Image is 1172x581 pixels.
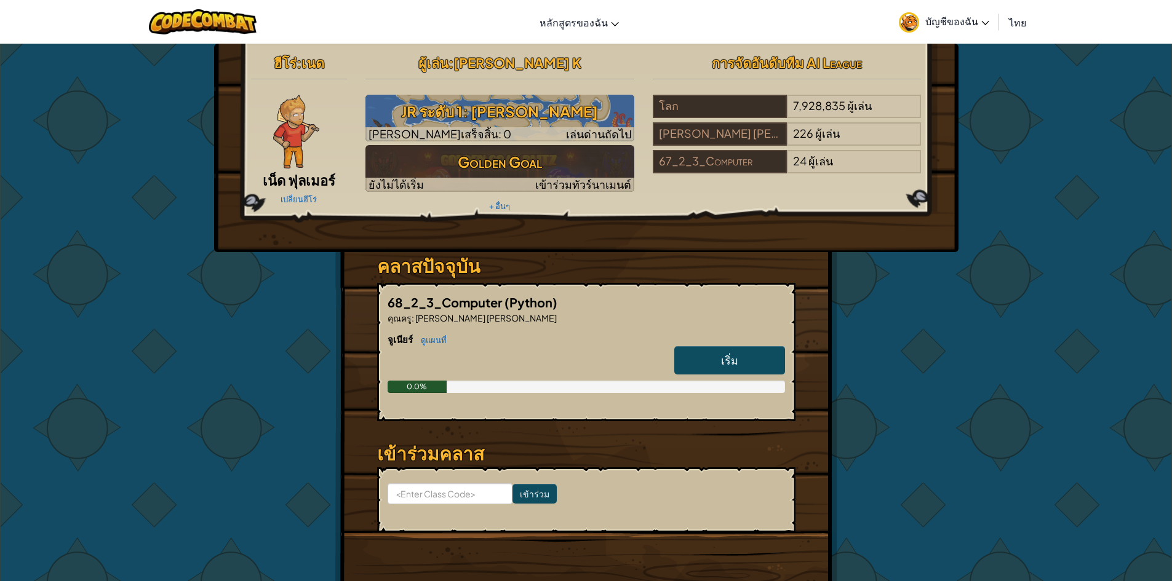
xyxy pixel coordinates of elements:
[653,134,922,148] a: [PERSON_NAME] [PERSON_NAME]226ผู้เล่น
[533,6,625,39] a: หลักสูตรของฉัน
[653,122,787,146] div: [PERSON_NAME] [PERSON_NAME]
[388,333,415,345] span: จูเนียร์
[412,312,414,323] span: :
[388,294,504,310] span: 68_2_3_Computer
[365,145,634,192] img: Golden Goal
[418,54,448,71] span: ผู้เล่น
[540,16,608,29] span: หลักสูตรของฉัน
[388,312,412,323] span: คุณครู
[388,381,447,393] div: 0.0%
[263,172,335,189] span: เน็ด ฟุลเมอร์
[566,127,631,141] span: เล่นด่านถัดไป
[899,12,919,33] img: avatar
[512,484,557,504] input: เข้าร่วม
[365,98,634,125] h3: JR ระดับ 1: [PERSON_NAME]
[365,145,634,192] a: Golden Goalยังไม่ได้เริ่มเข้าร่วมทัวร์นาเมนต์
[365,95,634,141] a: เล่นด่านถัดไป
[489,201,510,211] a: + อื่นๆ
[721,353,738,367] span: เริ่ม
[653,162,922,176] a: 67_2_3_Computer24ผู้เล่น
[388,483,512,504] input: <Enter Class Code>
[712,54,862,71] span: การจัดอันดับทีม AI League
[365,95,634,141] img: JR ระดับ 1: อัญมณี
[274,54,297,71] span: ฮีโร่
[653,106,922,121] a: โลก7,928,835ผู้เล่น
[365,148,634,176] h3: Golden Goal
[808,154,833,168] span: ผู้เล่น
[1003,6,1032,39] a: ไทย
[415,335,447,345] a: ดูแผนที่
[793,154,807,168] span: 24
[369,127,511,141] span: [PERSON_NAME]เสร็จสิ้น: 0
[273,95,319,168] img: Ned-Fulmer-Pose.png
[653,150,787,173] div: 67_2_3_Computer
[1009,16,1026,29] span: ไทย
[815,126,840,140] span: ผู้เล่น
[377,440,795,467] h3: เข้าร่วมคลาส
[925,15,989,28] span: บัญชีของฉัน
[281,194,317,204] a: เปลี่ยนฮีโร่
[793,98,845,113] span: 7,928,835
[893,2,995,41] a: บัญชีของฉัน
[793,126,813,140] span: 226
[653,95,787,118] div: โลก
[504,294,557,310] span: (Python)
[453,54,581,71] span: [PERSON_NAME] K
[377,252,795,280] h3: คลาสปัจจุบัน
[301,54,324,71] span: เนด
[369,177,424,191] span: ยังไม่ได้เริ่ม
[847,98,872,113] span: ผู้เล่น
[535,177,631,191] span: เข้าร่วมทัวร์นาเมนต์
[297,54,301,71] span: :
[414,312,557,323] span: [PERSON_NAME] [PERSON_NAME]
[448,54,453,71] span: :
[149,9,257,34] img: CodeCombat logo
